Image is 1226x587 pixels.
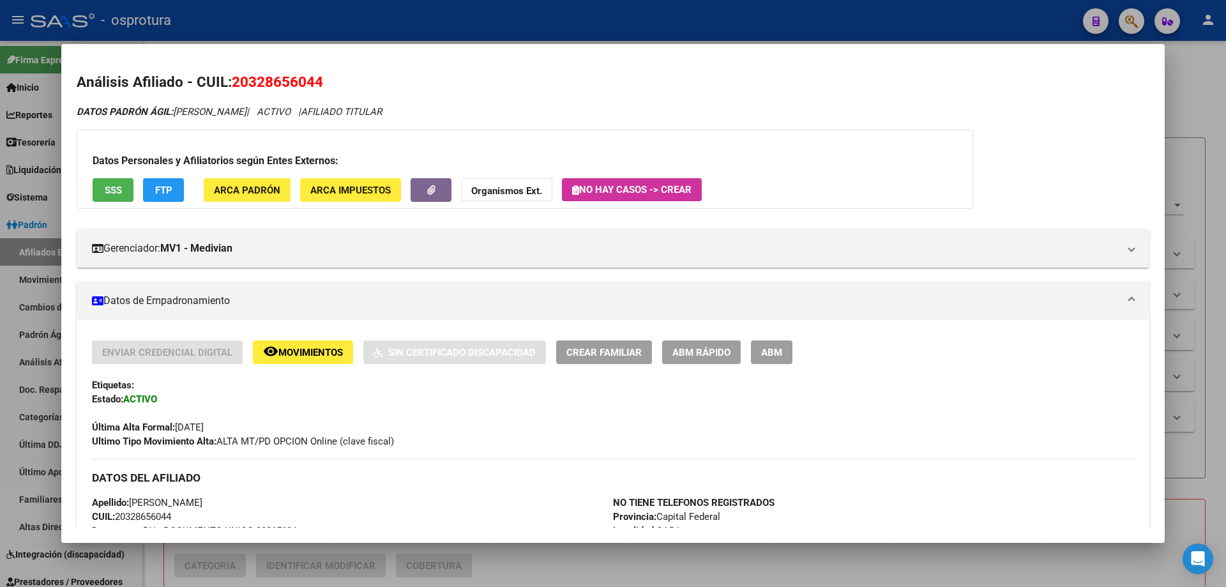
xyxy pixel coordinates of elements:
[77,106,246,118] span: [PERSON_NAME]
[214,185,280,196] span: ARCA Padrón
[92,497,129,508] strong: Apellido:
[93,153,957,169] h3: Datos Personales y Afiliatorios según Entes Externos:
[761,347,782,358] span: ABM
[613,497,775,508] strong: NO TIENE TELEFONOS REGISTRADOS
[92,525,143,537] strong: Documento:
[310,185,391,196] span: ARCA Impuestos
[92,511,171,522] span: 20328656044
[566,347,642,358] span: Crear Familiar
[204,178,291,202] button: ARCA Padrón
[92,436,216,447] strong: Ultimo Tipo Movimiento Alta:
[160,241,232,256] strong: MV1 - Medivian
[92,525,297,537] span: DU - DOCUMENTO UNICO 32865604
[562,178,702,201] button: No hay casos -> Crear
[672,347,730,358] span: ABM Rápido
[92,379,134,391] strong: Etiquetas:
[77,72,1149,93] h2: Análisis Afiliado - CUIL:
[751,340,792,364] button: ABM
[92,393,123,405] strong: Estado:
[92,293,1119,309] mat-panel-title: Datos de Empadronamiento
[232,73,323,90] span: 20328656044
[253,340,353,364] button: Movimientos
[92,436,394,447] span: ALTA MT/PD OPCION Online (clave fiscal)
[92,471,1134,485] h3: DATOS DEL AFILIADO
[278,347,343,358] span: Movimientos
[613,511,656,522] strong: Provincia:
[388,347,536,358] span: Sin Certificado Discapacidad
[300,178,401,202] button: ARCA Impuestos
[92,422,175,433] strong: Última Alta Formal:
[92,511,115,522] strong: CUIL:
[301,106,382,118] span: AFILIADO TITULAR
[77,282,1149,320] mat-expansion-panel-header: Datos de Empadronamiento
[92,422,204,433] span: [DATE]
[105,185,122,196] span: SSS
[123,393,157,405] strong: ACTIVO
[92,241,1119,256] mat-panel-title: Gerenciador:
[556,340,652,364] button: Crear Familiar
[92,340,243,364] button: Enviar Credencial Digital
[102,347,232,358] span: Enviar Credencial Digital
[77,106,382,118] i: | ACTIVO |
[92,497,202,508] span: [PERSON_NAME]
[613,525,656,537] strong: Localidad:
[471,185,542,197] strong: Organismos Ext.
[263,344,278,359] mat-icon: remove_red_eye
[613,511,720,522] span: Capital Federal
[155,185,172,196] span: FTP
[363,340,546,364] button: Sin Certificado Discapacidad
[1183,544,1213,574] div: Open Intercom Messenger
[93,178,133,202] button: SSS
[143,178,184,202] button: FTP
[662,340,741,364] button: ABM Rápido
[77,229,1149,268] mat-expansion-panel-header: Gerenciador:MV1 - Medivian
[572,184,692,195] span: No hay casos -> Crear
[613,525,681,537] span: CABA
[461,178,552,202] button: Organismos Ext.
[77,106,173,118] strong: DATOS PADRÓN ÁGIL:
